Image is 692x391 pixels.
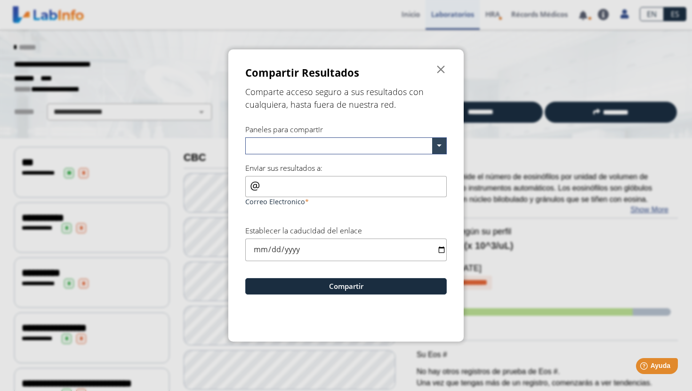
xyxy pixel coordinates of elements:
span:  [435,64,447,75]
button: Compartir [245,278,447,295]
label: Enviar sus resultados a: [245,163,322,173]
h3: Compartir Resultados [245,65,359,81]
label: Establecer la caducidad del enlace [245,225,362,236]
label: Paneles para compartir [245,124,323,135]
h5: Comparte acceso seguro a sus resultados con cualquiera, hasta fuera de nuestra red. [245,86,447,111]
iframe: Help widget launcher [608,354,682,381]
label: Correo Electronico [245,197,447,206]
